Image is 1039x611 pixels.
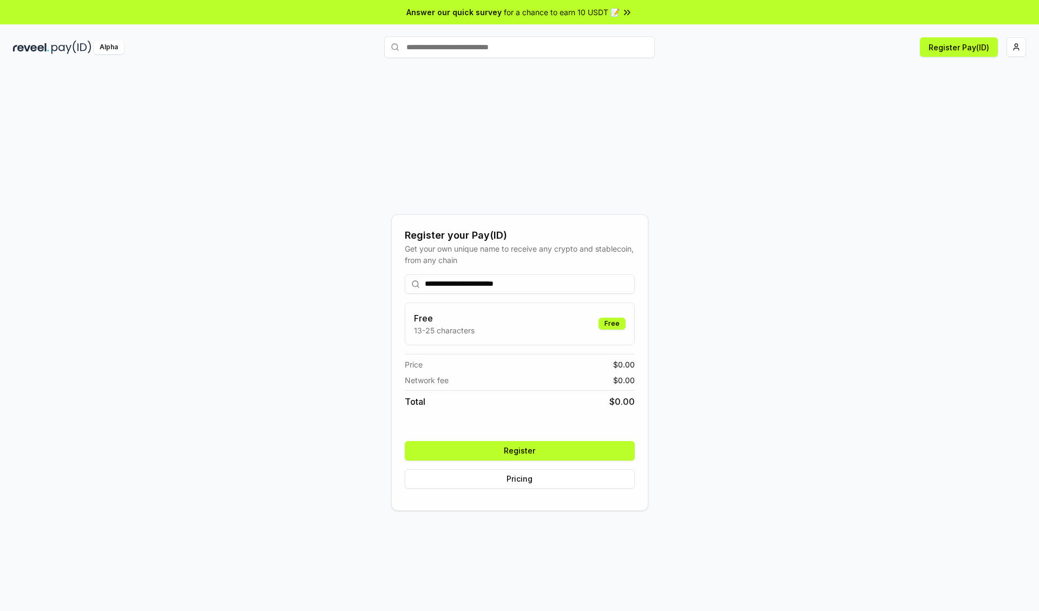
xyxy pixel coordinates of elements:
[405,359,423,370] span: Price
[609,395,635,408] span: $ 0.00
[405,469,635,489] button: Pricing
[414,325,475,336] p: 13-25 characters
[613,359,635,370] span: $ 0.00
[414,312,475,325] h3: Free
[405,243,635,266] div: Get your own unique name to receive any crypto and stablecoin, from any chain
[920,37,998,57] button: Register Pay(ID)
[405,228,635,243] div: Register your Pay(ID)
[599,318,626,330] div: Free
[405,441,635,461] button: Register
[405,395,425,408] span: Total
[405,375,449,386] span: Network fee
[94,41,124,54] div: Alpha
[13,41,49,54] img: reveel_dark
[613,375,635,386] span: $ 0.00
[504,6,620,18] span: for a chance to earn 10 USDT 📝
[406,6,502,18] span: Answer our quick survey
[51,41,91,54] img: pay_id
